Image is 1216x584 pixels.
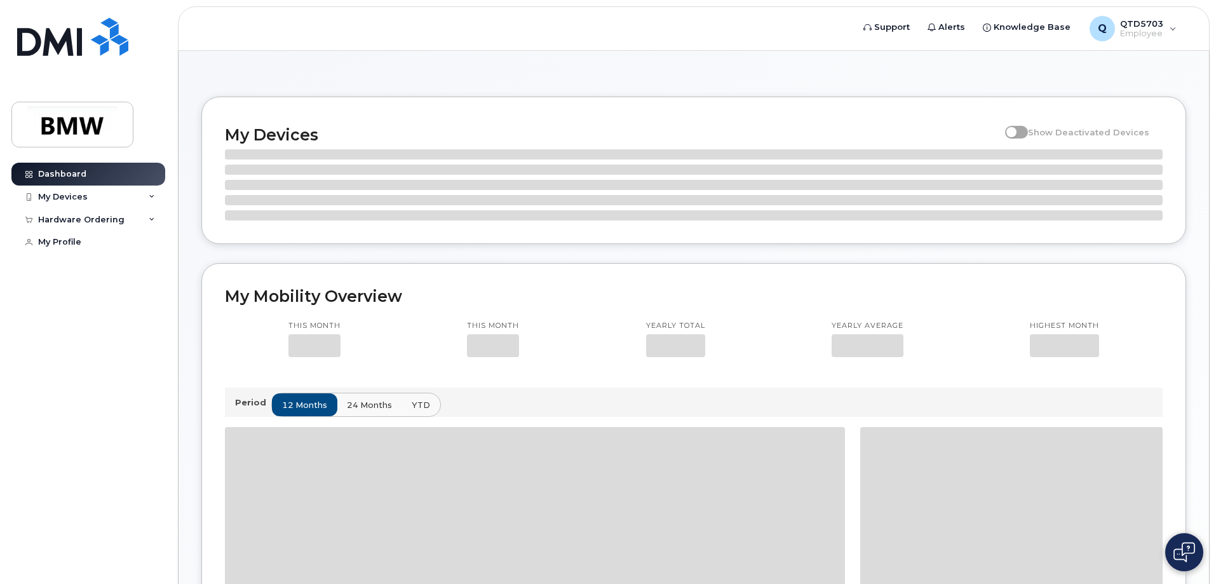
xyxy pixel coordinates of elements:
h2: My Mobility Overview [225,287,1163,306]
p: This month [467,321,519,331]
img: Open chat [1173,542,1195,562]
p: Period [235,397,271,409]
h2: My Devices [225,125,999,144]
span: 24 months [347,399,392,411]
span: YTD [412,399,430,411]
span: Show Deactivated Devices [1028,127,1149,137]
p: Yearly average [832,321,903,331]
p: This month [288,321,341,331]
p: Highest month [1030,321,1099,331]
input: Show Deactivated Devices [1005,120,1015,130]
p: Yearly total [646,321,705,331]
